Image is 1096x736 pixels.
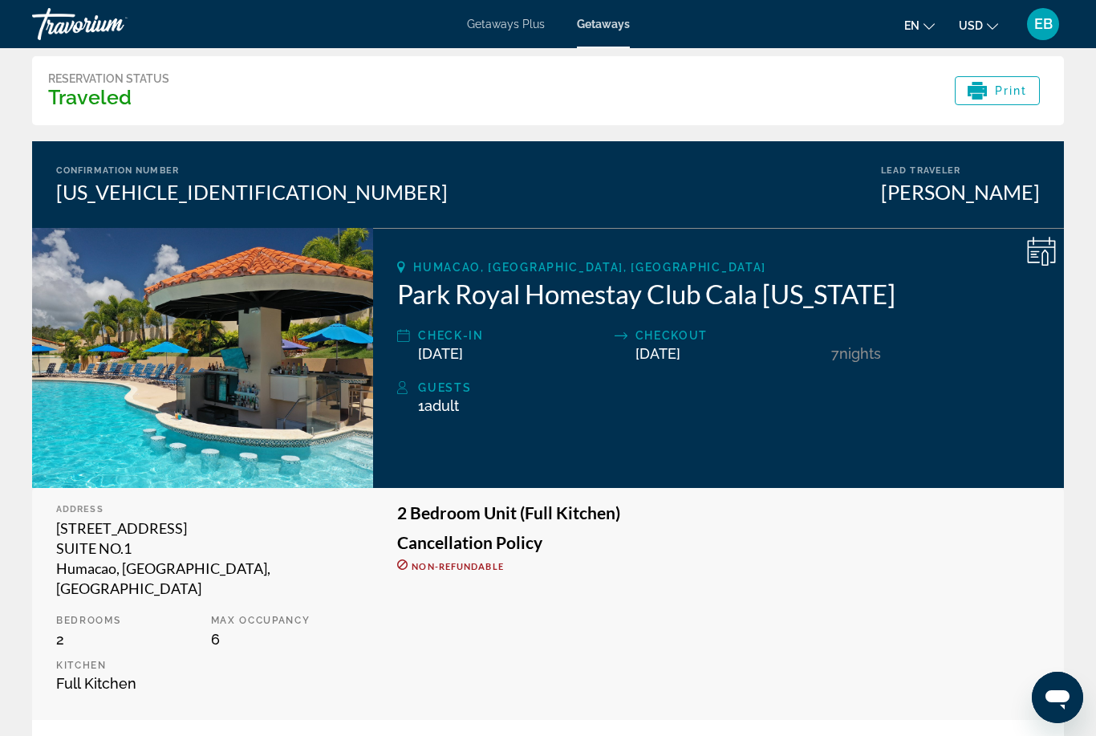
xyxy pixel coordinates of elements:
h3: Traveled [48,85,169,109]
span: [DATE] [418,345,463,362]
button: Print [955,76,1041,105]
h3: 2 Bedroom Unit (Full Kitchen) [397,504,1040,522]
a: Travorium [32,3,193,45]
div: Reservation Status [48,72,169,85]
span: 6 [211,631,220,648]
span: Adult [424,397,459,414]
div: Guests [418,378,1040,397]
button: User Menu [1022,7,1064,41]
button: Change currency [959,14,998,37]
span: Non-refundable [412,561,503,571]
p: Max Occupancy [211,615,350,626]
div: Confirmation Number [56,165,448,176]
p: Kitchen [56,660,195,671]
div: [PERSON_NAME] [881,180,1040,204]
div: Check-In [418,326,606,345]
a: Getaways [577,18,630,30]
span: 7 [831,345,839,362]
h3: Cancellation Policy [397,534,1040,551]
div: Checkout [635,326,823,345]
span: EB [1034,16,1053,32]
a: Getaways Plus [467,18,545,30]
h2: Park Royal Homestay Club Cala [US_STATE] [397,278,1040,310]
div: [STREET_ADDRESS] SUITE NO.1 Humacao, [GEOGRAPHIC_DATA], [GEOGRAPHIC_DATA] [56,518,349,599]
span: 1 [418,397,459,414]
span: en [904,19,919,32]
div: Address [56,504,349,514]
span: 2 [56,631,64,648]
span: USD [959,19,983,32]
p: Bedrooms [56,615,195,626]
span: [DATE] [635,345,680,362]
span: Humacao, [GEOGRAPHIC_DATA], [GEOGRAPHIC_DATA] [413,261,766,274]
span: Nights [839,345,881,362]
div: Lead Traveler [881,165,1040,176]
button: Change language [904,14,935,37]
div: [US_VEHICLE_IDENTIFICATION_NUMBER] [56,180,448,204]
iframe: Button to launch messaging window [1032,672,1083,723]
span: Print [995,84,1028,97]
span: Full Kitchen [56,675,136,692]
